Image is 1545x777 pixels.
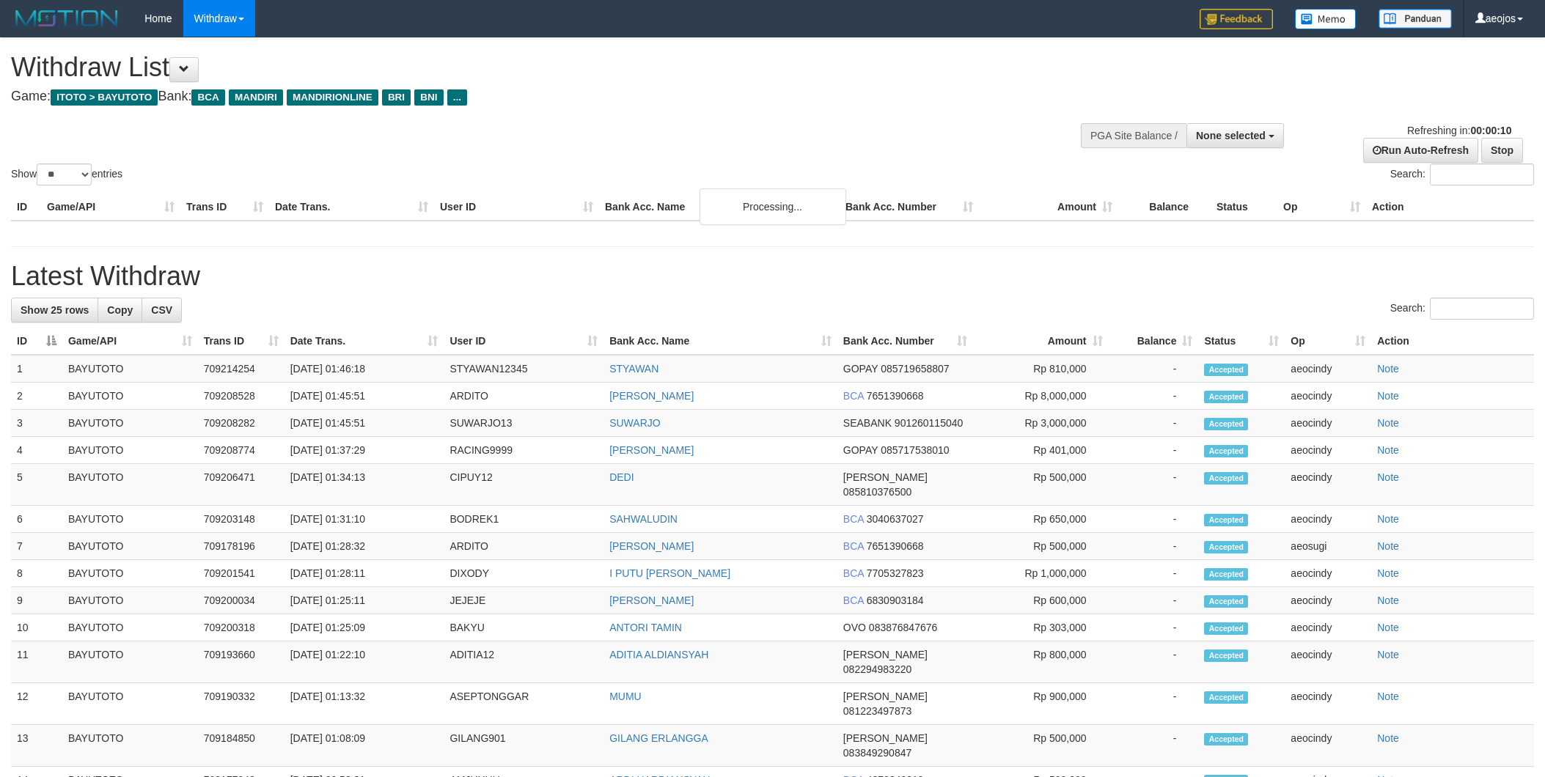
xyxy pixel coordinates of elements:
td: [DATE] 01:25:09 [285,614,444,641]
td: [DATE] 01:08:09 [285,725,444,767]
td: 709193660 [198,641,285,683]
span: Accepted [1204,364,1248,376]
span: BRI [382,89,411,106]
span: Accepted [1204,514,1248,526]
td: BAYUTOTO [62,641,198,683]
a: Note [1377,691,1399,702]
a: Run Auto-Refresh [1363,138,1478,163]
td: 5 [11,464,62,506]
td: Rp 500,000 [973,464,1109,506]
td: [DATE] 01:31:10 [285,506,444,533]
a: [PERSON_NAME] [609,594,694,606]
td: 709190332 [198,683,285,725]
span: Copy 6830903184 to clipboard [867,594,924,606]
a: Note [1377,513,1399,525]
div: PGA Site Balance / [1081,123,1186,148]
th: ID: activate to sort column descending [11,328,62,355]
button: None selected [1186,123,1284,148]
td: - [1109,506,1199,533]
span: Accepted [1204,391,1248,403]
td: - [1109,410,1199,437]
td: aeocindy [1285,683,1371,725]
td: aeocindy [1285,641,1371,683]
td: JEJEJE [444,587,603,614]
a: Note [1377,622,1399,633]
td: aeocindy [1285,587,1371,614]
span: [PERSON_NAME] [843,691,928,702]
th: Balance [1118,194,1211,221]
td: BAYUTOTO [62,683,198,725]
th: User ID: activate to sort column ascending [444,328,603,355]
td: 4 [11,437,62,464]
th: Date Trans. [269,194,434,221]
div: Processing... [700,188,846,225]
span: Refreshing in: [1407,125,1511,136]
span: [PERSON_NAME] [843,649,928,660]
span: [PERSON_NAME] [843,471,928,483]
span: BCA [843,567,864,579]
th: Status [1211,194,1277,221]
th: Op [1277,194,1366,221]
td: BAYUTOTO [62,437,198,464]
td: aeocindy [1285,614,1371,641]
a: Note [1377,390,1399,402]
td: aeocindy [1285,560,1371,587]
span: BNI [414,89,443,106]
th: Trans ID [180,194,269,221]
span: Copy 082294983220 to clipboard [843,663,911,675]
span: Accepted [1204,568,1248,581]
td: aeocindy [1285,506,1371,533]
td: 709208774 [198,437,285,464]
td: Rp 810,000 [973,355,1109,383]
td: BAKYU [444,614,603,641]
td: Rp 900,000 [973,683,1109,725]
td: aeocindy [1285,383,1371,410]
td: ADITIA12 [444,641,603,683]
td: 6 [11,506,62,533]
label: Search: [1390,298,1534,320]
td: 709201541 [198,560,285,587]
span: BCA [843,390,864,402]
td: [DATE] 01:34:13 [285,464,444,506]
td: Rp 600,000 [973,587,1109,614]
th: Status: activate to sort column ascending [1198,328,1285,355]
strong: 00:00:10 [1470,125,1511,136]
td: 709206471 [198,464,285,506]
a: DEDI [609,471,634,483]
input: Search: [1430,298,1534,320]
a: MUMU [609,691,642,702]
td: [DATE] 01:45:51 [285,383,444,410]
span: Copy 7651390668 to clipboard [867,540,924,552]
a: Note [1377,471,1399,483]
td: 13 [11,725,62,767]
a: Stop [1481,138,1523,163]
span: Accepted [1204,418,1248,430]
td: [DATE] 01:28:32 [285,533,444,560]
td: aeocindy [1285,464,1371,506]
th: Action [1371,328,1534,355]
td: CIPUY12 [444,464,603,506]
td: 709203148 [198,506,285,533]
span: Copy 085810376500 to clipboard [843,486,911,498]
td: 709214254 [198,355,285,383]
td: BAYUTOTO [62,410,198,437]
a: ADITIA ALDIANSYAH [609,649,708,660]
span: Copy 7651390668 to clipboard [867,390,924,402]
th: Bank Acc. Number: activate to sort column ascending [837,328,973,355]
td: 709208282 [198,410,285,437]
td: [DATE] 01:37:29 [285,437,444,464]
span: BCA [843,513,864,525]
span: Accepted [1204,541,1248,553]
img: MOTION_logo.png [11,7,122,29]
td: BAYUTOTO [62,464,198,506]
td: Rp 500,000 [973,533,1109,560]
td: Rp 3,000,000 [973,410,1109,437]
td: BAYUTOTO [62,533,198,560]
td: - [1109,383,1199,410]
h1: Latest Withdraw [11,262,1534,291]
td: 11 [11,641,62,683]
span: CSV [151,304,172,316]
a: Copy [98,298,142,323]
td: BAYUTOTO [62,355,198,383]
td: 709208528 [198,383,285,410]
